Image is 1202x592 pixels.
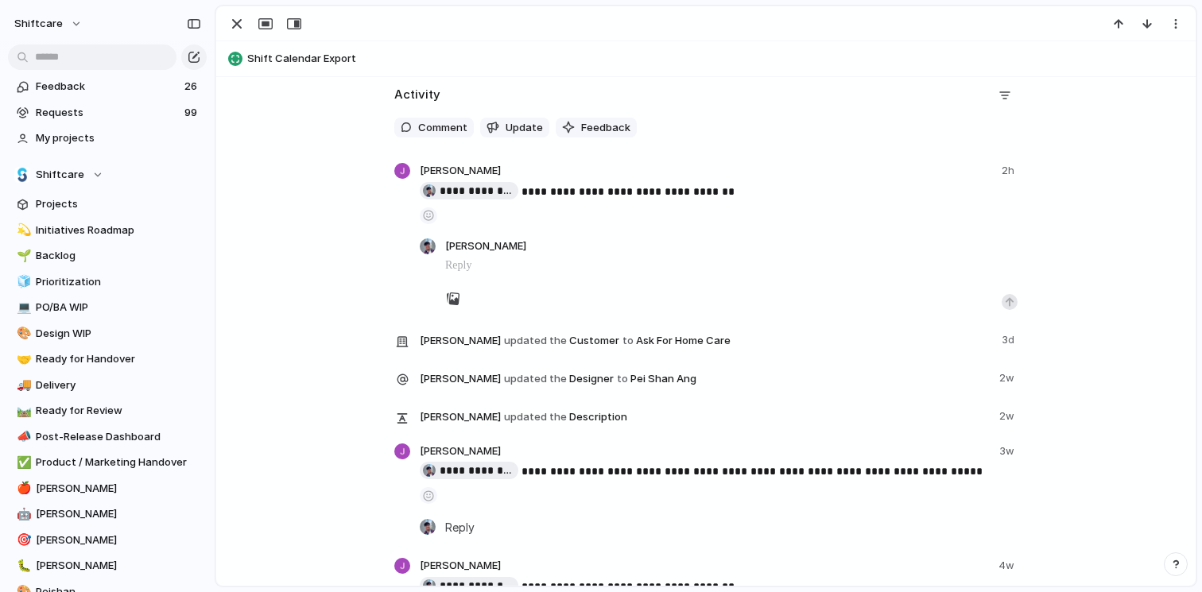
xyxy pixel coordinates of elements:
span: Customer [420,329,992,351]
span: 2w [999,367,1018,386]
a: 🤖[PERSON_NAME] [8,502,207,526]
span: Designer [420,367,990,389]
a: 🐛[PERSON_NAME] [8,554,207,578]
span: 2w [999,405,1018,424]
div: 💫 [17,221,28,239]
span: Projects [36,196,201,212]
div: 💻 [17,299,28,317]
span: 3d [1002,329,1018,348]
div: 🎨 [17,324,28,342]
div: 🤖 [17,505,28,524]
button: Comment [394,118,474,138]
a: Feedback26 [8,75,207,99]
button: Feedback [556,118,637,138]
span: Post-Release Dashboard [36,429,201,445]
div: 🌱 [17,247,28,265]
button: 🍎 [14,481,30,497]
a: 🌱Backlog [8,244,207,268]
a: 🛤️Ready for Review [8,399,207,423]
span: My projects [36,130,201,146]
span: Comment [418,120,467,136]
button: 📣 [14,429,30,445]
span: Ready for Handover [36,351,201,367]
button: 🧊 [14,274,30,290]
a: Projects [8,192,207,216]
span: Backlog [36,248,201,264]
span: [PERSON_NAME] [420,163,501,179]
div: 🚚 [17,376,28,394]
div: 🧊Prioritization [8,270,207,294]
span: Delivery [36,377,201,393]
button: Update [480,118,549,138]
button: 💻 [14,300,30,315]
div: 🤝 [17,350,28,369]
span: Feedback [36,79,180,95]
a: 🍎[PERSON_NAME] [8,477,207,501]
div: 🍎 [17,479,28,497]
span: Shiftcare [36,167,84,183]
div: 🐛 [17,557,28,575]
span: Design WIP [36,326,201,342]
button: 🚚 [14,377,30,393]
span: updated the [504,333,567,349]
button: shiftcare [7,11,91,37]
button: 💫 [14,222,30,238]
a: 💻PO/BA WIP [8,296,207,319]
a: 🚚Delivery [8,373,207,397]
span: shiftcare [14,16,63,32]
div: 🎯 [17,531,28,549]
button: 🎯 [14,532,30,548]
span: [PERSON_NAME] [36,481,201,497]
span: 99 [184,105,200,121]
span: to [617,371,628,387]
span: PO/BA WIP [36,300,201,315]
a: Requests99 [8,101,207,125]
span: [PERSON_NAME] [420,409,501,425]
div: 🛤️ [17,402,28,420]
span: Product / Marketing Handover [36,455,201,470]
div: 📣Post-Release Dashboard [8,425,207,449]
a: 🤝Ready for Handover [8,347,207,371]
span: updated the [504,409,567,425]
span: Description [420,405,990,428]
span: to [622,333,634,349]
span: Reply [445,518,475,536]
button: 🤖 [14,506,30,522]
span: 3w [999,443,1018,459]
a: 🎯[PERSON_NAME] [8,528,207,552]
span: [PERSON_NAME] [445,238,526,256]
button: ✅ [14,455,30,470]
span: Pei Shan Ang [630,371,696,387]
a: 🎨Design WIP [8,322,207,346]
span: Ready for Review [36,403,201,419]
button: 🎨 [14,326,30,342]
h2: Activity [394,86,440,104]
div: 🧊 [17,273,28,291]
div: ✅ [17,454,28,472]
a: 💫Initiatives Roadmap [8,219,207,242]
span: [PERSON_NAME] [420,558,501,574]
a: My projects [8,126,207,150]
button: 🛤️ [14,403,30,419]
span: Feedback [581,120,630,136]
span: Update [506,120,543,136]
a: ✅Product / Marketing Handover [8,451,207,474]
div: 📣 [17,428,28,446]
span: 4w [998,558,1018,574]
span: [PERSON_NAME] [36,506,201,522]
span: [PERSON_NAME] [420,371,501,387]
span: Requests [36,105,180,121]
span: [PERSON_NAME] [36,558,201,574]
span: [PERSON_NAME] [36,532,201,548]
button: Shiftcare [8,163,207,187]
button: Shift Calendar Export [223,46,1188,72]
span: Initiatives Roadmap [36,222,201,238]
